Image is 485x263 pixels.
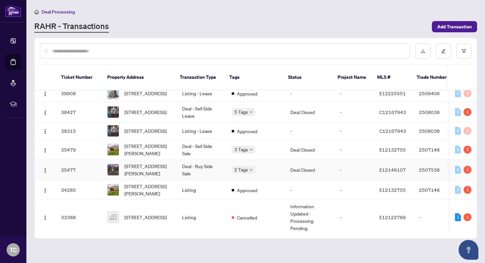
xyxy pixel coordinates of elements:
[43,110,48,115] img: Logo
[124,90,167,97] span: [STREET_ADDRESS]
[285,102,335,122] td: Deal Closed
[379,109,406,115] span: C12167943
[56,102,102,122] td: 38427
[379,167,406,173] span: E12149107
[335,140,374,160] td: -
[455,146,461,154] div: 0
[455,127,461,135] div: 0
[414,180,460,200] td: 2507146
[40,164,50,175] button: Logo
[56,180,102,200] td: 34285
[456,44,471,59] button: filter
[432,21,477,32] button: Add Transaction
[379,187,406,193] span: E12132755
[177,140,226,160] td: Deal - Sell Side Sale
[108,212,119,223] img: thumbnail-img
[332,65,372,90] th: Project Name
[34,10,39,14] span: home
[414,85,460,102] td: 2509406
[234,166,248,173] span: 2 Tags
[177,160,226,180] td: Deal - Buy Side Sale
[441,49,446,53] span: edit
[237,187,257,194] span: Approved
[455,108,461,116] div: 0
[10,245,17,254] span: TC
[249,148,253,151] span: down
[234,108,248,116] span: 5 Tags
[43,148,48,153] img: Logo
[411,65,458,90] th: Trade Number
[40,144,50,155] button: Logo
[414,140,460,160] td: 2507146
[437,21,472,32] span: Add Transaction
[43,168,48,173] img: Logo
[414,160,460,180] td: 2507536
[43,91,48,97] img: Logo
[414,200,460,235] td: -
[56,140,102,160] td: 35479
[177,180,226,200] td: Listing
[40,107,50,117] button: Logo
[124,127,167,134] span: [STREET_ADDRESS]
[56,200,102,235] td: 33388
[455,213,461,221] div: 1
[5,5,21,17] img: logo
[108,144,119,155] img: thumbnail-img
[177,85,226,102] td: Listing - Lease
[108,164,119,175] img: thumbnail-img
[124,108,167,116] span: [STREET_ADDRESS]
[43,215,48,220] img: Logo
[464,146,471,154] div: 2
[124,162,172,177] span: [STREET_ADDRESS][PERSON_NAME]
[285,200,335,235] td: Information Updated - Processing Pending
[414,102,460,122] td: 2508038
[237,128,257,135] span: Approved
[102,65,175,90] th: Property Address
[175,65,224,90] th: Transaction Type
[56,65,102,90] th: Ticket Number
[177,200,226,235] td: Listing
[335,102,374,122] td: -
[464,89,471,97] div: 0
[42,9,75,15] span: Deal Processing
[40,212,50,222] button: Logo
[249,168,253,171] span: down
[108,184,119,195] img: thumbnail-img
[335,180,374,200] td: -
[108,125,119,136] img: thumbnail-img
[285,85,335,102] td: -
[108,106,119,118] img: thumbnail-img
[464,213,471,221] div: 1
[335,122,374,140] td: -
[455,186,461,194] div: 0
[414,122,460,140] td: 2508038
[379,128,406,134] span: C12167943
[372,65,411,90] th: MLS #
[34,21,109,33] a: RAHR - Transactions
[40,126,50,136] button: Logo
[237,214,257,221] span: Cancelled
[40,185,50,195] button: Logo
[237,90,257,97] span: Approved
[124,214,167,221] span: [STREET_ADDRESS]
[40,88,50,99] button: Logo
[177,102,226,122] td: Deal - Sell Side Lease
[379,214,406,220] span: E12122789
[459,240,478,260] button: Open asap
[464,166,471,174] div: 1
[464,108,471,116] div: 1
[43,188,48,193] img: Logo
[285,140,335,160] td: Deal Closed
[283,65,332,90] th: Status
[455,89,461,97] div: 0
[462,49,466,53] span: filter
[124,183,172,197] span: [STREET_ADDRESS][PERSON_NAME]
[249,110,253,114] span: down
[335,200,374,235] td: -
[436,44,451,59] button: edit
[335,160,374,180] td: -
[464,186,471,194] div: 1
[379,147,406,153] span: E12132755
[56,122,102,140] td: 38315
[455,166,461,174] div: 0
